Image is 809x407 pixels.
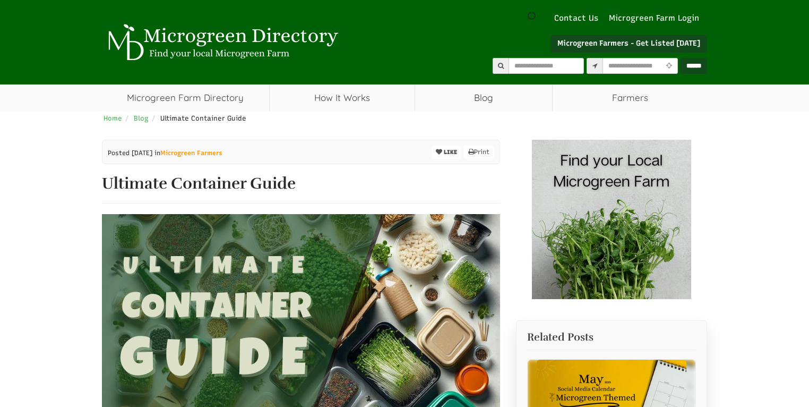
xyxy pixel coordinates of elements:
[550,35,707,53] a: Microgreen Farmers - Get Listed [DATE]
[102,24,341,61] img: Microgreen Directory
[270,84,415,111] a: How It Works
[415,84,553,111] a: Blog
[663,63,674,70] i: Use Current Location
[104,114,122,122] a: Home
[160,149,222,157] a: Microgreen Farmers
[553,84,707,111] span: Farmers
[532,140,691,299] img: Banner Ad
[132,149,152,157] span: [DATE]
[609,13,704,24] a: Microgreen Farm Login
[527,332,696,343] h2: Related Posts
[134,114,149,122] a: Blog
[108,149,130,157] span: Posted
[160,114,246,122] span: Ultimate Container Guide
[549,13,604,24] a: Contact Us
[102,175,500,192] h1: Ultimate Container Guide
[442,149,457,156] span: LIKE
[154,148,222,158] span: in
[432,146,461,159] button: LIKE
[463,146,494,158] a: Print
[102,84,269,111] a: Microgreen Farm Directory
